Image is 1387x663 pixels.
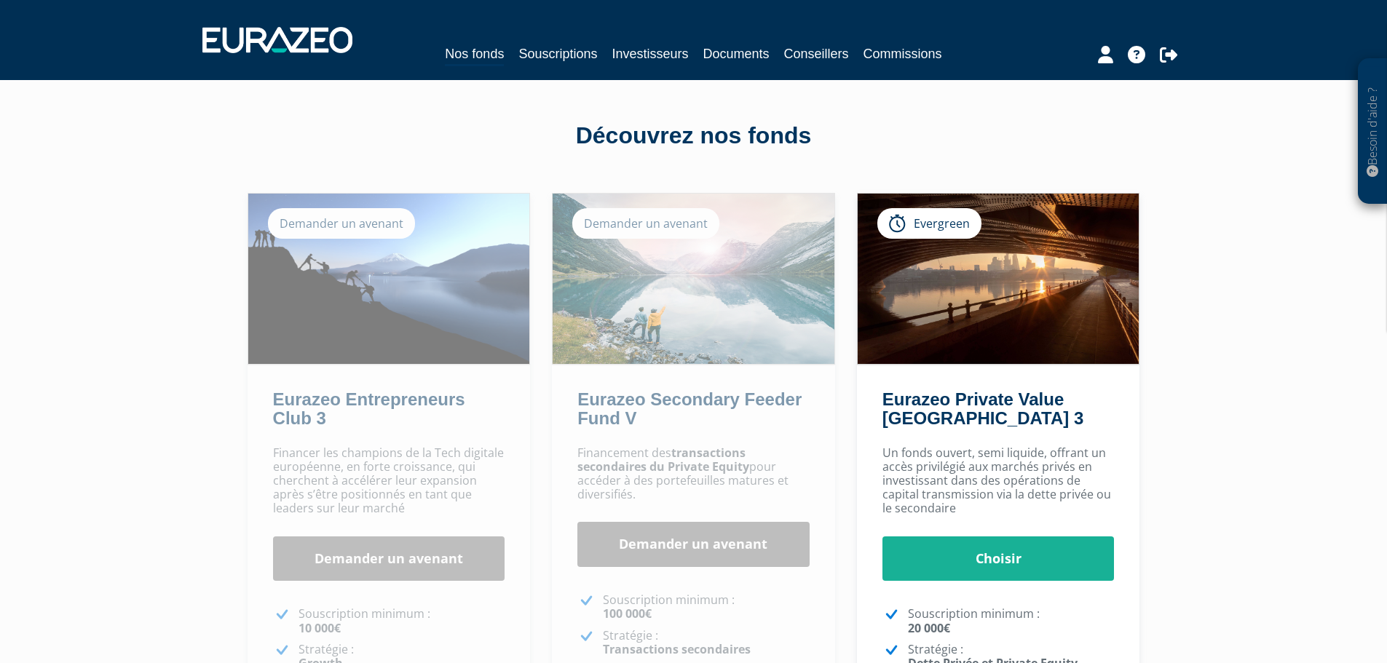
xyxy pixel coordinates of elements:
div: Evergreen [877,208,981,239]
a: Documents [703,44,770,64]
strong: transactions secondaires du Private Equity [577,445,749,475]
p: Financement des pour accéder à des portefeuilles matures et diversifiés. [577,446,810,502]
a: Eurazeo Entrepreneurs Club 3 [273,389,465,428]
strong: 20 000€ [908,620,950,636]
img: Eurazeo Secondary Feeder Fund V [553,194,834,364]
a: Demander un avenant [577,522,810,567]
img: Eurazeo Entrepreneurs Club 3 [248,194,530,364]
p: Financer les champions de la Tech digitale européenne, en forte croissance, qui cherchent à accél... [273,446,505,516]
img: Eurazeo Private Value Europe 3 [858,194,1139,364]
a: Conseillers [784,44,849,64]
p: Stratégie : [603,629,810,656]
div: Demander un avenant [268,208,415,239]
a: Nos fonds [445,44,504,66]
a: Souscriptions [518,44,597,64]
p: Souscription minimum : [299,607,505,635]
p: Souscription minimum : [908,607,1115,635]
a: Choisir [882,536,1115,581]
a: Commissions [864,44,942,64]
p: Besoin d'aide ? [1364,66,1381,197]
strong: Transactions secondaires [603,641,751,657]
div: Demander un avenant [572,208,719,239]
a: Eurazeo Secondary Feeder Fund V [577,389,802,428]
a: Demander un avenant [273,536,505,581]
a: Investisseurs [612,44,688,64]
img: 1732889491-logotype_eurazeo_blanc_rvb.png [202,27,352,53]
p: Un fonds ouvert, semi liquide, offrant un accès privilégié aux marchés privés en investissant dan... [882,446,1115,516]
a: Eurazeo Private Value [GEOGRAPHIC_DATA] 3 [882,389,1083,428]
p: Souscription minimum : [603,593,810,621]
div: Découvrez nos fonds [279,119,1109,153]
strong: 10 000€ [299,620,341,636]
strong: 100 000€ [603,606,652,622]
